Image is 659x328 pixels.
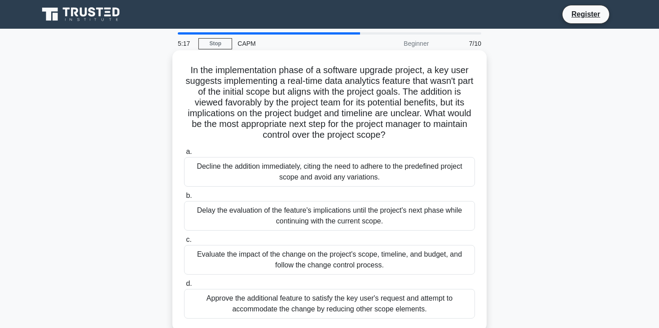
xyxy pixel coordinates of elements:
[172,35,198,52] div: 5:17
[184,289,475,319] div: Approve the additional feature to satisfy the key user's request and attempt to accommodate the c...
[186,148,192,155] span: a.
[184,201,475,231] div: Delay the evaluation of the feature's implications until the project's next phase while continuin...
[566,9,606,20] a: Register
[186,280,192,287] span: d.
[232,35,356,52] div: CAPM
[183,65,476,141] h5: In the implementation phase of a software upgrade project, a key user suggests implementing a rea...
[184,245,475,275] div: Evaluate the impact of the change on the project's scope, timeline, and budget, and follow the ch...
[198,38,232,49] a: Stop
[186,236,191,243] span: c.
[356,35,434,52] div: Beginner
[184,157,475,187] div: Decline the addition immediately, citing the need to adhere to the predefined project scope and a...
[434,35,487,52] div: 7/10
[186,192,192,199] span: b.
